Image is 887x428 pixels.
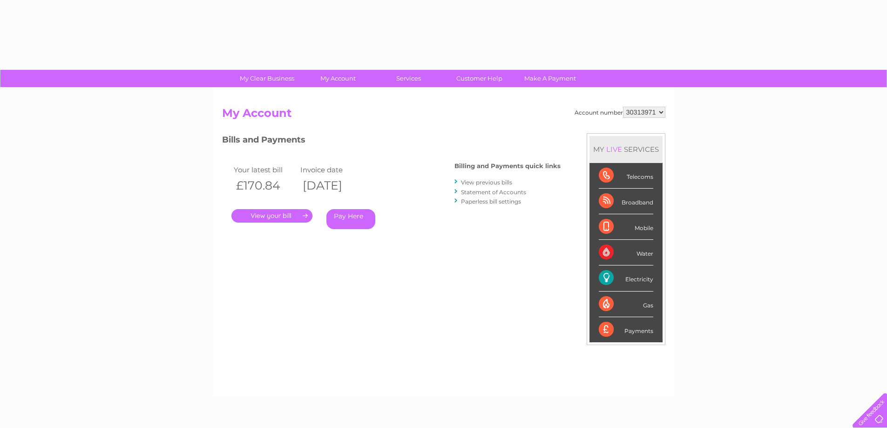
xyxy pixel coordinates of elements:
a: Statement of Accounts [461,189,526,196]
div: Gas [599,292,653,317]
div: Electricity [599,265,653,291]
div: Telecoms [599,163,653,189]
div: Water [599,240,653,265]
h2: My Account [222,107,665,124]
a: Paperless bill settings [461,198,521,205]
div: LIVE [604,145,624,154]
a: Pay Here [326,209,375,229]
div: Mobile [599,214,653,240]
th: [DATE] [298,176,365,195]
a: View previous bills [461,179,512,186]
td: Invoice date [298,163,365,176]
div: MY SERVICES [589,136,663,163]
th: £170.84 [231,176,298,195]
h3: Bills and Payments [222,133,561,149]
div: Payments [599,317,653,342]
a: My Clear Business [229,70,305,87]
a: Make A Payment [512,70,589,87]
a: Services [370,70,447,87]
h4: Billing and Payments quick links [454,163,561,170]
a: . [231,209,312,223]
a: My Account [299,70,376,87]
td: Your latest bill [231,163,298,176]
a: Customer Help [441,70,518,87]
div: Account number [575,107,665,118]
div: Broadband [599,189,653,214]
